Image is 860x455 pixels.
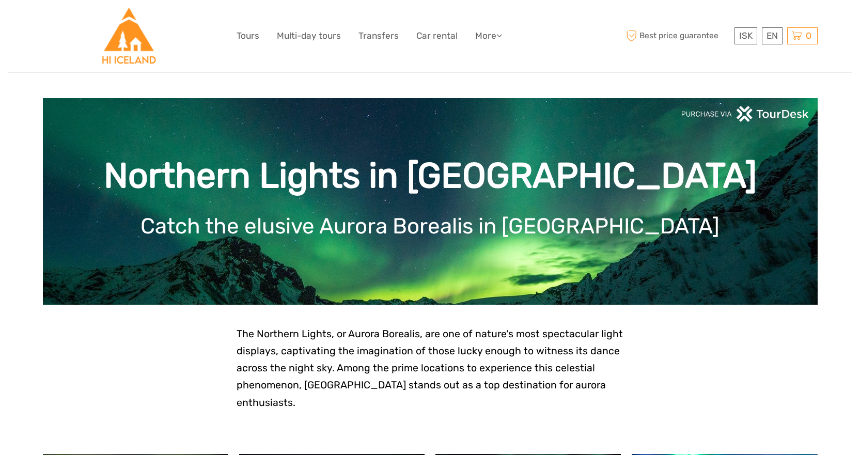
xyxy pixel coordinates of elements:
[804,30,813,41] span: 0
[475,28,502,43] a: More
[762,27,783,44] div: EN
[58,213,802,239] h1: Catch the elusive Aurora Borealis in [GEOGRAPHIC_DATA]
[237,328,623,409] span: The Northern Lights, or Aurora Borealis, are one of nature's most spectacular light displays, cap...
[681,106,810,122] img: PurchaseViaTourDeskwhite.png
[237,28,259,43] a: Tours
[58,155,802,197] h1: Northern Lights in [GEOGRAPHIC_DATA]
[739,30,753,41] span: ISK
[277,28,341,43] a: Multi-day tours
[358,28,399,43] a: Transfers
[101,8,157,64] img: Hostelling International
[624,27,732,44] span: Best price guarantee
[416,28,458,43] a: Car rental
